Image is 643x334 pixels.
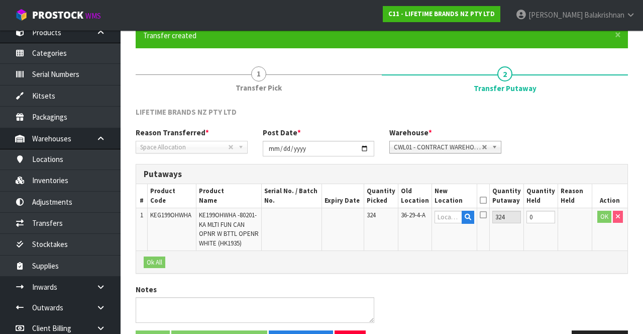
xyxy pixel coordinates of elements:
[199,211,259,247] span: KE199OHWHA -80201-KA MLTI FUN CAN OPNR W BTTL OPENR WHITE (HK1935)
[148,184,196,208] th: Product Code
[584,10,624,20] span: Balakrishnan
[364,184,398,208] th: Quantity Picked
[592,184,627,208] th: Action
[615,28,621,42] span: ×
[143,31,196,40] span: Transfer created
[140,211,143,219] span: 1
[388,10,495,18] strong: C11 - LIFETIME BRANDS NZ PTY LTD
[492,211,521,223] input: Putaway
[136,284,157,295] label: Notes
[489,184,523,208] th: Quantity Putaway
[32,9,83,22] span: ProStock
[497,66,512,81] span: 2
[144,170,620,179] h3: Putaways
[85,11,101,21] small: WMS
[383,6,500,22] a: C11 - LIFETIME BRANDS NZ PTY LTD
[321,184,364,208] th: Expiry Date
[140,141,228,153] span: Space Allocation
[136,184,148,208] th: #
[263,127,301,138] label: Post Date
[389,127,432,138] label: Warehouse
[144,257,165,269] button: Ok All
[367,211,376,219] span: 324
[432,184,477,208] th: New Location
[526,211,555,223] input: Held
[236,82,282,93] span: Transfer Pick
[136,107,237,117] span: LIFETIME BRANDS NZ PTY LTD
[263,141,375,156] input: Post Date
[528,10,583,20] span: [PERSON_NAME]
[435,211,462,223] input: Location Code
[398,184,432,208] th: Old Location
[251,66,266,81] span: 1
[523,184,558,208] th: Quantity Held
[136,127,209,138] label: Reason Transferred
[15,9,28,21] img: cube-alt.png
[558,184,592,208] th: Reason Held
[150,211,191,219] span: KEG199OHWHA
[597,211,611,223] button: OK
[261,184,321,208] th: Serial No. / Batch No.
[401,211,425,219] span: 36-29-4-A
[394,141,482,153] span: CWL01 - CONTRACT WAREHOUSING [GEOGRAPHIC_DATA]
[196,184,261,208] th: Product Name
[474,83,537,94] span: Transfer Putaway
